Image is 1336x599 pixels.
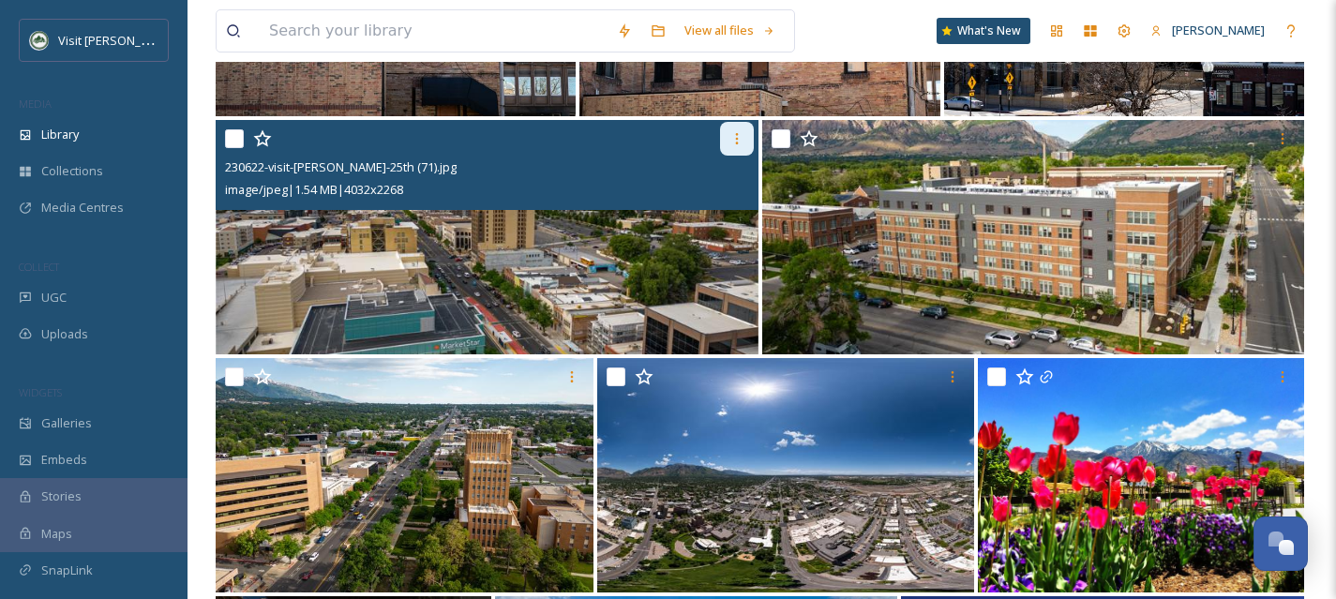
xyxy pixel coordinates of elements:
img: Unknown.png [30,31,49,50]
span: MEDIA [19,97,52,111]
span: 230622-visit-[PERSON_NAME]-25th (71).jpg [225,158,457,175]
img: 230622-visit-ogden-25th (62).jpg [216,358,593,592]
span: [PERSON_NAME] [1172,22,1265,38]
a: View all files [675,12,785,49]
a: [PERSON_NAME] [1141,12,1274,49]
img: temple-gardens-spring.jpg [978,358,1304,592]
span: WIDGETS [19,385,62,399]
img: 230622-visit-ogden-25th (71).jpg [216,120,758,354]
input: Search your library [260,10,608,52]
span: Maps [41,525,72,543]
span: Media Centres [41,199,124,217]
span: Library [41,126,79,143]
span: Visit [PERSON_NAME] [58,31,177,49]
span: Embeds [41,451,87,469]
span: Galleries [41,414,92,432]
span: UGC [41,289,67,307]
span: Stories [41,487,82,505]
button: Open Chat [1253,517,1308,571]
span: Collections [41,162,103,180]
img: 230622-visit-ogden-25th (68).jpg [762,120,1305,354]
span: Uploads [41,325,88,343]
a: What's New [937,18,1030,44]
span: COLLECT [19,260,59,274]
img: Aerial shot 2.jpg [597,358,975,592]
span: image/jpeg | 1.54 MB | 4032 x 2268 [225,181,403,198]
span: SnapLink [41,562,93,579]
